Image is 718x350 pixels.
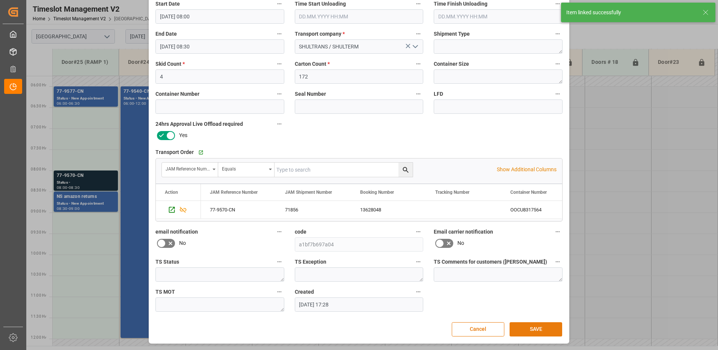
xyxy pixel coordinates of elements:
div: OOCU8317564 [501,201,576,219]
span: No [179,239,186,247]
button: open menu [409,41,421,53]
button: Skid Count * [275,59,284,69]
div: Action [165,190,178,195]
button: search button [398,163,413,177]
div: Equals [222,164,266,172]
button: Cancel [452,322,504,336]
input: DD.MM.YYYY HH:MM [155,9,284,24]
button: open menu [218,163,275,177]
p: Show Additional Columns [497,166,557,173]
button: Container Size [553,59,563,69]
span: Created [295,288,314,296]
button: LFD [553,89,563,99]
button: code [413,227,423,237]
span: Skid Count [155,60,185,68]
button: TS MOT [275,287,284,297]
button: Transport company * [413,29,423,39]
button: SAVE [510,322,562,336]
div: 77-9570-CN [201,201,276,219]
span: LFD [434,90,443,98]
span: TS Comments for customers ([PERSON_NAME]) [434,258,547,266]
div: 71856 [276,201,351,219]
span: Transport company [295,30,345,38]
div: Item linked successfully [566,9,695,17]
span: email notification [155,228,198,236]
button: TS Status [275,257,284,267]
span: JAM Shipment Number [285,190,332,195]
button: Container Number [275,89,284,99]
div: Press SPACE to select this row. [156,201,201,219]
button: End Date [275,29,284,39]
span: Booking Number [360,190,394,195]
button: Created [413,287,423,297]
span: Seal Number [295,90,326,98]
span: TS Exception [295,258,326,266]
button: TS Comments for customers ([PERSON_NAME]) [553,257,563,267]
input: Type to search [275,163,413,177]
button: Shipment Type [553,29,563,39]
span: 24hrs Approval Live Offload required [155,120,243,128]
span: Email carrier notification [434,228,493,236]
input: DD.MM.YYYY HH:MM [155,39,284,54]
input: DD.MM.YYYY HH:MM [295,9,424,24]
span: Shipment Type [434,30,470,38]
button: Seal Number [413,89,423,99]
button: Carton Count * [413,59,423,69]
span: Container Number [510,190,547,195]
button: 24hrs Approval Live Offload required [275,119,284,129]
span: No [457,239,464,247]
span: Yes [179,131,187,139]
button: open menu [162,163,218,177]
span: Tracking Number [435,190,469,195]
button: TS Exception [413,257,423,267]
span: Container Number [155,90,199,98]
span: End Date [155,30,177,38]
input: DD.MM.YYYY HH:MM [434,9,563,24]
div: JAM Reference Number [166,164,210,172]
span: JAM Reference Number [210,190,258,195]
button: email notification [275,227,284,237]
span: Transport Order [155,148,194,156]
span: TS MOT [155,288,175,296]
button: Email carrier notification [553,227,563,237]
span: Carton Count [295,60,330,68]
span: TS Status [155,258,179,266]
input: DD.MM.YYYY HH:MM [295,297,424,312]
span: code [295,228,306,236]
span: Container Size [434,60,469,68]
div: 13628048 [351,201,426,219]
